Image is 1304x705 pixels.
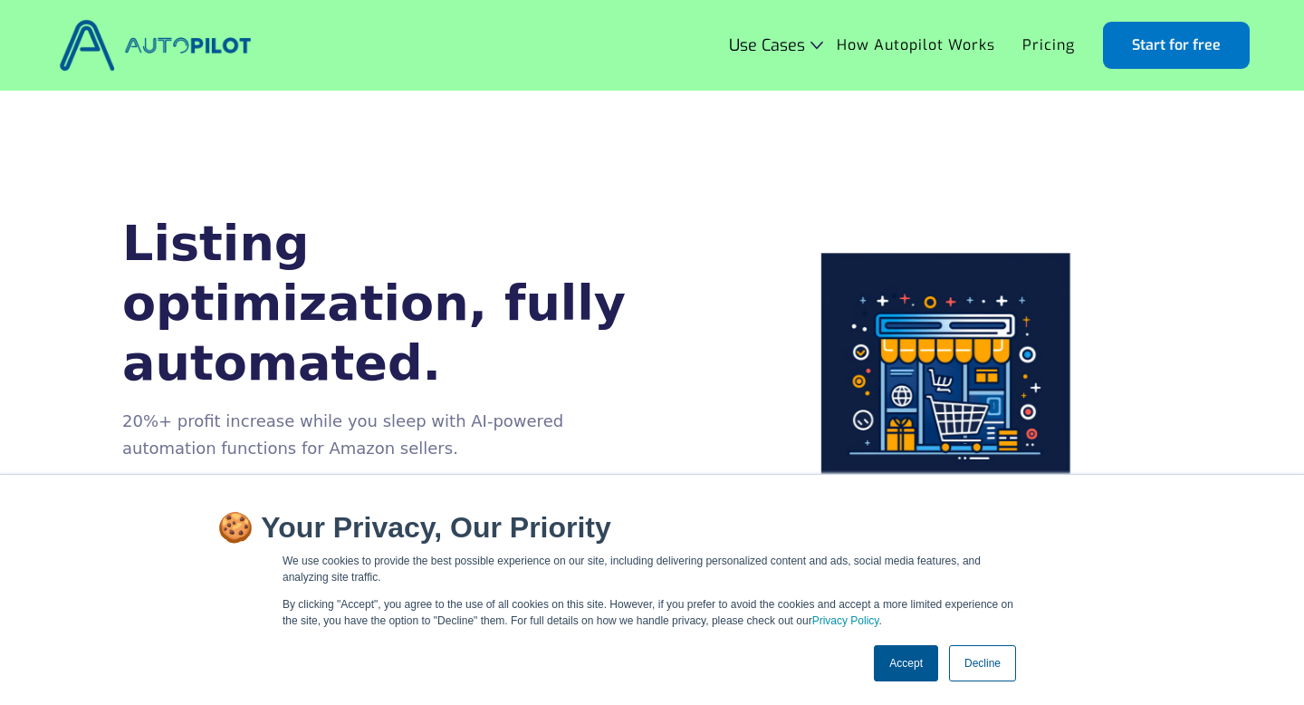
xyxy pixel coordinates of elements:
[1009,28,1088,63] a: Pricing
[217,511,1087,544] h2: 🍪 Your Privacy, Our Priority
[283,553,1021,585] p: We use cookies to provide the best possible experience on our site, including delivering personal...
[812,614,879,627] a: Privacy Policy
[823,28,1009,63] a: How Autopilot Works
[122,408,640,462] p: 20%+ profit increase while you sleep with AI-powered automation functions for Amazon sellers.
[122,214,640,393] h1: Listing optimization, fully automated.
[283,596,1021,629] p: By clicking "Accept", you agree to the use of all cookies on this site. However, if you prefer to...
[729,36,805,54] div: Use Cases
[810,41,823,49] img: Icon Rounded Chevron Dark - BRIX Templates
[874,645,938,681] a: Accept
[729,36,823,54] div: Use Cases
[1103,22,1250,69] a: Start for free
[949,645,1016,681] a: Decline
